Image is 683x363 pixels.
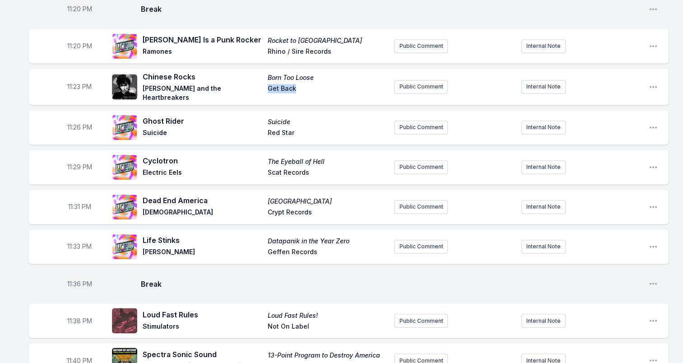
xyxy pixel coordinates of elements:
[649,163,658,172] button: Open playlist item options
[112,308,137,333] img: Loud Fast Rules!
[649,279,658,288] button: Open playlist item options
[143,321,262,332] span: Stimulators
[268,321,387,332] span: Not On Label
[141,278,641,289] span: Break
[143,195,262,206] span: Dead End America
[112,194,137,219] img: Shit Street
[649,202,658,211] button: Open playlist item options
[649,242,658,251] button: Open playlist item options
[521,39,566,53] button: Internal Note
[394,200,448,214] button: Public Comment
[394,314,448,327] button: Public Comment
[143,84,262,102] span: [PERSON_NAME] and the Heartbreakers
[394,39,448,53] button: Public Comment
[649,5,658,14] button: Open playlist item options
[268,311,387,320] span: Loud Fast Rules!
[112,154,137,180] img: The Eyeball of Hell
[143,34,262,45] span: [PERSON_NAME] Is a Punk Rocker
[268,84,387,102] span: Get Back
[521,121,566,134] button: Internal Note
[143,349,262,359] span: Spectra Sonic Sound
[394,121,448,134] button: Public Comment
[112,115,137,140] img: Suicide
[143,47,262,58] span: Ramones
[268,73,387,82] span: Born Too Loose
[143,155,262,166] span: Cyclotron
[67,279,92,288] span: Timestamp
[143,128,262,139] span: Suicide
[394,160,448,174] button: Public Comment
[143,71,262,82] span: Chinese Rocks
[112,234,137,259] img: Datapanik in the Year Zero
[143,309,262,320] span: Loud Fast Rules
[268,237,387,246] span: Datapanik in the Year Zero
[143,247,262,258] span: [PERSON_NAME]
[143,208,262,219] span: [DEMOGRAPHIC_DATA]
[67,123,92,132] span: Timestamp
[112,74,137,99] img: Born Too Loose
[268,168,387,179] span: Scat Records
[112,33,137,59] img: Rocket to Russia
[649,82,658,91] button: Open playlist item options
[268,247,387,258] span: Geffen Records
[67,42,92,51] span: Timestamp
[521,80,566,93] button: Internal Note
[268,208,387,219] span: Crypt Records
[521,314,566,327] button: Internal Note
[649,316,658,325] button: Open playlist item options
[268,157,387,166] span: The Eyeball of Hell
[68,202,91,211] span: Timestamp
[143,116,262,126] span: Ghost Rider
[521,200,566,214] button: Internal Note
[649,123,658,132] button: Open playlist item options
[268,36,387,45] span: Rocket to [GEOGRAPHIC_DATA]
[649,42,658,51] button: Open playlist item options
[268,197,387,206] span: [GEOGRAPHIC_DATA]
[521,160,566,174] button: Internal Note
[268,117,387,126] span: Suicide
[143,168,262,179] span: Electric Eels
[394,240,448,253] button: Public Comment
[521,240,566,253] button: Internal Note
[268,350,387,359] span: 13-Point Program to Destroy America
[268,47,387,58] span: Rhino / Sire Records
[67,242,92,251] span: Timestamp
[268,128,387,139] span: Red Star
[394,80,448,93] button: Public Comment
[143,235,262,246] span: Life Stinks
[67,163,92,172] span: Timestamp
[67,5,92,14] span: Timestamp
[67,82,92,91] span: Timestamp
[67,316,92,325] span: Timestamp
[141,4,641,14] span: Break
